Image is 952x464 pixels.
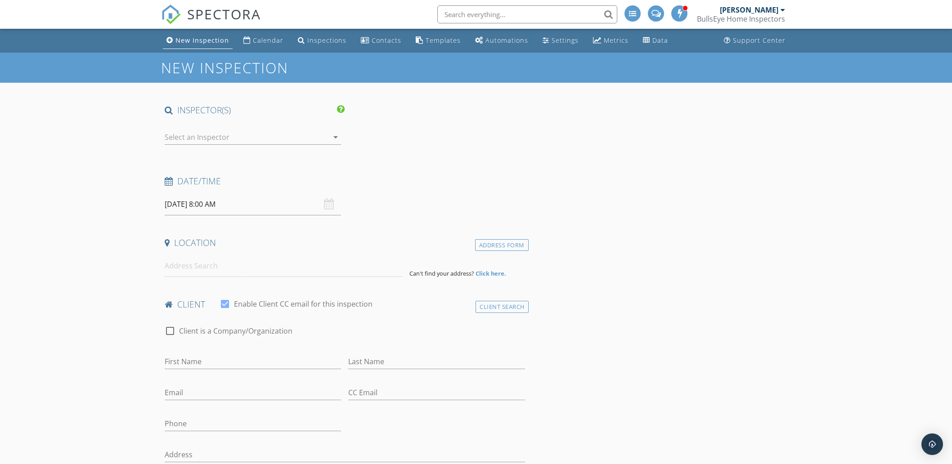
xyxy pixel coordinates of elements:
[475,239,529,251] div: Address Form
[485,36,528,45] div: Automations
[165,299,525,310] h4: client
[294,32,350,49] a: Inspections
[234,299,373,308] label: Enable Client CC email for this inspection
[697,14,785,23] div: BullsEye Home Inspectors
[253,36,283,45] div: Calendar
[240,32,287,49] a: Calendar
[187,4,261,23] span: SPECTORA
[652,36,668,45] div: Data
[720,32,789,49] a: Support Center
[161,60,360,76] h1: New Inspection
[921,433,943,455] div: Open Intercom Messenger
[330,132,341,143] i: arrow_drop_down
[589,32,632,49] a: Metrics
[476,269,506,277] strong: Click here.
[639,32,672,49] a: Data
[472,32,532,49] a: Automations (Advanced)
[179,326,292,335] label: Client is a Company/Organization
[175,36,229,45] div: New Inspection
[161,12,261,31] a: SPECTORA
[733,36,786,45] div: Support Center
[412,32,464,49] a: Templates
[409,269,474,277] span: Can't find your address?
[372,36,401,45] div: Contacts
[437,5,617,23] input: Search everything...
[426,36,461,45] div: Templates
[165,237,525,249] h4: Location
[539,32,582,49] a: Settings
[552,36,579,45] div: Settings
[720,5,778,14] div: [PERSON_NAME]
[165,193,341,215] input: Select date
[307,36,346,45] div: Inspections
[165,175,525,187] h4: Date/Time
[476,301,529,313] div: Client Search
[163,32,233,49] a: New Inspection
[357,32,405,49] a: Contacts
[161,4,181,24] img: The Best Home Inspection Software - Spectora
[165,104,345,116] h4: INSPECTOR(S)
[165,255,402,277] input: Address Search
[604,36,629,45] div: Metrics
